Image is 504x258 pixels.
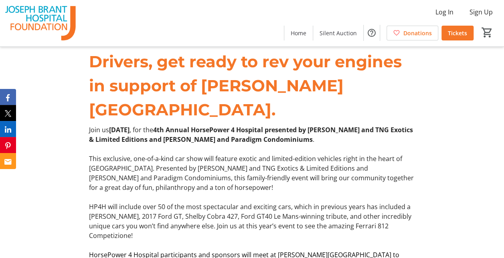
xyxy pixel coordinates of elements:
[5,3,76,43] img: The Joseph Brant Hospital Foundation's Logo
[89,50,415,122] p: Drivers, get ready to rev your engines in support of [PERSON_NAME][GEOGRAPHIC_DATA].
[89,125,415,144] p: Join us , for the .
[429,6,460,18] button: Log In
[89,125,413,144] strong: 4th Annual HorsePower 4 Hospital presented by [PERSON_NAME] and TNG Exotics & Limited Editions an...
[313,26,363,40] a: Silent Auction
[387,26,438,40] a: Donations
[89,202,415,240] p: HP4H will include over 50 of the most spectacular and exciting cars, which in previous years has ...
[463,6,499,18] button: Sign Up
[291,29,306,37] span: Home
[448,29,467,37] span: Tickets
[284,26,313,40] a: Home
[320,29,357,37] span: Silent Auction
[403,29,432,37] span: Donations
[109,125,130,134] strong: [DATE]
[470,7,493,17] span: Sign Up
[364,25,380,41] button: Help
[441,26,474,40] a: Tickets
[480,25,494,40] button: Cart
[89,154,415,192] p: This exclusive, one-of-a-kind car show will feature exotic and limited-edition vehicles right in ...
[435,7,453,17] span: Log In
